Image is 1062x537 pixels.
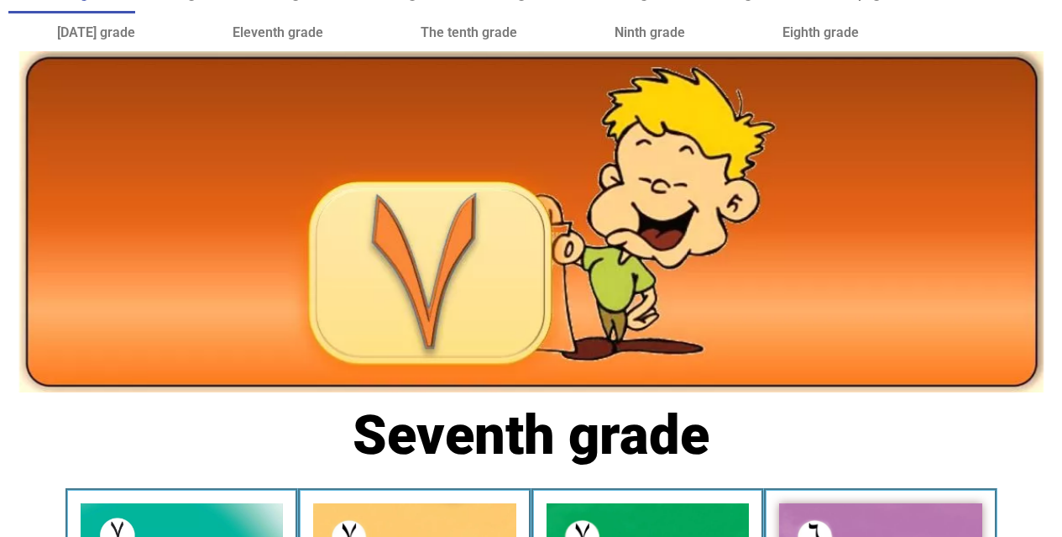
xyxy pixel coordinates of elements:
[421,24,517,40] font: The tenth grade
[734,13,908,52] a: Eighth grade
[782,24,859,40] font: Eighth grade
[353,403,709,467] font: Seventh grade
[233,24,323,40] font: Eleventh grade
[566,13,734,52] a: Ninth grade
[57,24,135,40] font: [DATE] grade
[372,13,566,52] a: The tenth grade
[8,13,184,52] a: [DATE] grade
[184,13,372,52] a: Eleventh grade
[615,24,685,40] font: Ninth grade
